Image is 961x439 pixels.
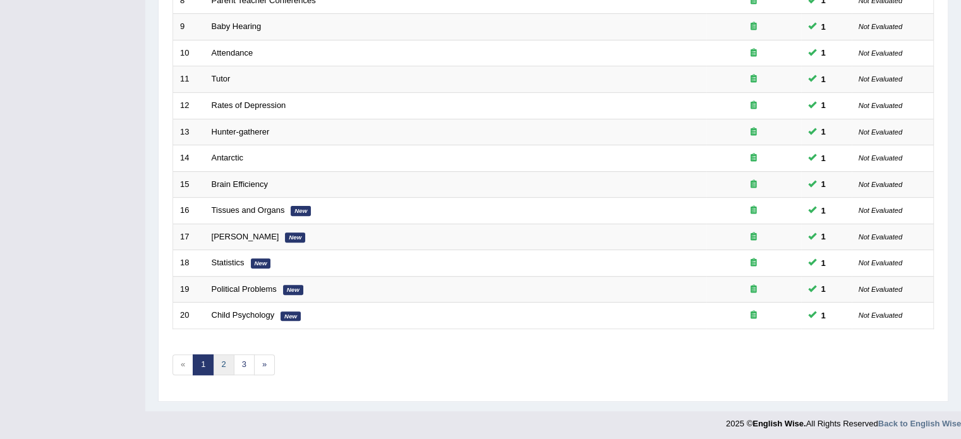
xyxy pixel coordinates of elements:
a: Political Problems [212,284,277,294]
small: Not Evaluated [859,75,902,83]
em: New [283,285,303,295]
div: Exam occurring question [713,152,794,164]
a: Antarctic [212,153,244,162]
small: Not Evaluated [859,154,902,162]
a: 3 [234,354,255,375]
a: Brain Efficiency [212,179,268,189]
span: You can still take this question [816,73,831,86]
td: 11 [173,66,205,93]
em: New [251,258,271,268]
td: 16 [173,198,205,224]
div: Exam occurring question [713,257,794,269]
a: 1 [193,354,214,375]
span: You can still take this question [816,256,831,270]
td: 20 [173,303,205,329]
div: Exam occurring question [713,310,794,322]
span: You can still take this question [816,152,831,165]
small: Not Evaluated [859,259,902,267]
div: Exam occurring question [713,231,794,243]
small: Not Evaluated [859,23,902,30]
div: Exam occurring question [713,126,794,138]
a: Child Psychology [212,310,275,320]
small: Not Evaluated [859,207,902,214]
td: 9 [173,14,205,40]
span: You can still take this question [816,204,831,217]
span: You can still take this question [816,282,831,296]
td: 13 [173,119,205,145]
strong: English Wise. [752,419,806,428]
small: Not Evaluated [859,311,902,319]
em: New [281,311,301,322]
a: 2 [213,354,234,375]
td: 14 [173,145,205,172]
div: Exam occurring question [713,284,794,296]
div: Exam occurring question [713,47,794,59]
a: » [254,354,275,375]
span: You can still take this question [816,177,831,191]
div: Exam occurring question [713,21,794,33]
a: Statistics [212,258,245,267]
small: Not Evaluated [859,286,902,293]
span: « [172,354,193,375]
a: Baby Hearing [212,21,262,31]
a: Rates of Depression [212,100,286,110]
a: Hunter-gatherer [212,127,270,136]
div: Exam occurring question [713,73,794,85]
a: Tutor [212,74,231,83]
small: Not Evaluated [859,102,902,109]
span: You can still take this question [816,125,831,138]
td: 17 [173,224,205,250]
small: Not Evaluated [859,128,902,136]
div: Exam occurring question [713,205,794,217]
td: 12 [173,92,205,119]
div: 2025 © All Rights Reserved [726,411,961,430]
td: 19 [173,276,205,303]
td: 18 [173,250,205,277]
div: Exam occurring question [713,179,794,191]
td: 10 [173,40,205,66]
span: You can still take this question [816,230,831,243]
div: Exam occurring question [713,100,794,112]
a: Tissues and Organs [212,205,285,215]
small: Not Evaluated [859,181,902,188]
span: You can still take this question [816,20,831,33]
td: 15 [173,171,205,198]
a: [PERSON_NAME] [212,232,279,241]
small: Not Evaluated [859,233,902,241]
em: New [291,206,311,216]
span: You can still take this question [816,309,831,322]
span: You can still take this question [816,46,831,59]
span: You can still take this question [816,99,831,112]
small: Not Evaluated [859,49,902,57]
em: New [285,232,305,243]
a: Back to English Wise [878,419,961,428]
a: Attendance [212,48,253,57]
